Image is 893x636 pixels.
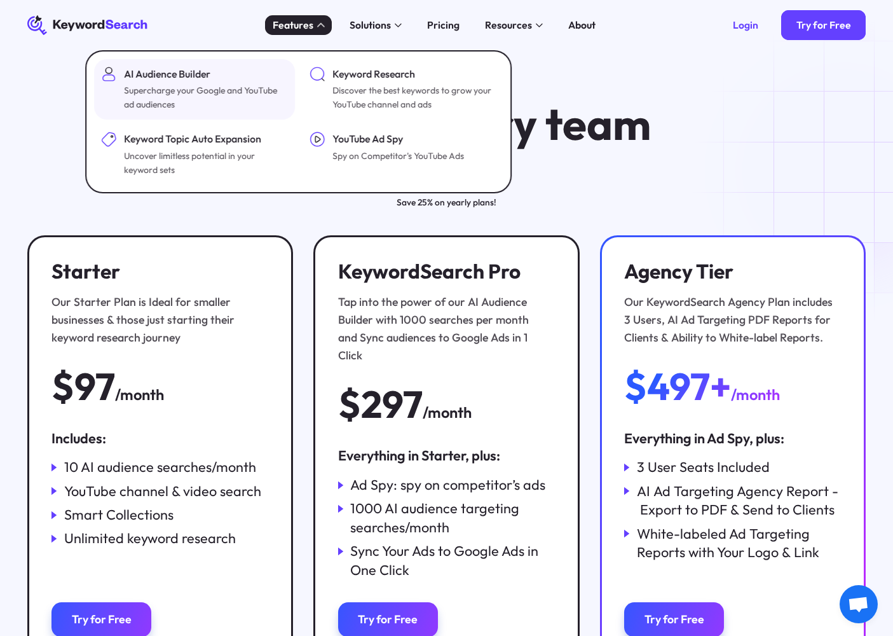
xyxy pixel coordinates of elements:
[338,293,549,364] div: Tap into the power of our AI Audience Builder with 1000 searches per month and Sync audiences to ...
[350,476,545,495] div: Ad Spy: spy on competitor’s ads
[64,529,236,548] div: Unlimited keyword research
[51,293,262,346] div: Our Starter Plan is Ideal for smaller businesses & those just starting their keyword research jou...
[115,383,164,406] div: /month
[51,259,262,284] h3: Starter
[338,384,423,424] div: $297
[51,366,115,406] div: $97
[94,59,295,120] a: AI Audience BuilderSupercharge your Google and YouTube ad audiences
[303,125,503,185] a: YouTube Ad SpySpy on Competitor's YouTube Ads
[644,612,704,626] div: Try for Free
[94,125,295,185] a: Keyword Topic Auto ExpansionUncover limitless potential in your keyword sets
[350,499,555,537] div: 1000 AI audience targeting searches/month
[332,132,464,147] div: YouTube Ad Spy
[64,458,256,477] div: 10 AI audience searches/month
[568,18,596,33] div: About
[840,585,878,623] div: Open chat
[332,149,464,163] div: Spy on Competitor's YouTube Ads
[124,67,285,82] div: AI Audience Builder
[124,132,285,147] div: Keyword Topic Auto Expansion
[485,18,532,33] div: Resources
[796,19,851,32] div: Try for Free
[303,59,503,120] a: Keyword ResearchDiscover the best keywords to grow your YouTube channel and ads
[424,96,651,151] span: every team
[637,482,842,520] div: AI Ad Targeting Agency Report - Export to PDF & Send to Clients
[124,149,285,177] div: Uncover limitless potential in your keyword sets
[561,15,603,36] a: About
[124,84,285,111] div: Supercharge your Google and YouTube ad audiences
[350,542,555,579] div: Sync Your Ads to Google Ads in One Click
[731,383,780,406] div: /month
[423,401,472,424] div: /month
[624,366,731,406] div: $497+
[733,19,758,32] div: Login
[332,84,493,111] div: Discover the best keywords to grow your YouTube channel and ads
[332,67,493,82] div: Keyword Research
[718,10,774,40] a: Login
[358,612,418,626] div: Try for Free
[85,50,512,193] nav: Features
[51,429,269,448] div: Includes:
[624,259,835,284] h3: Agency Tier
[781,10,866,40] a: Try for Free
[397,196,496,210] div: Save 25% on yearly plans!
[637,525,842,562] div: White-labeled Ad Targeting Reports with Your Logo & Link
[72,612,132,626] div: Try for Free
[338,446,556,466] div: Everything in Starter, plus:
[624,429,842,448] div: Everything in Ad Spy, plus:
[338,259,549,284] h3: KeywordSearch Pro
[64,506,174,525] div: Smart Collections
[427,18,460,33] div: Pricing
[350,18,391,33] div: Solutions
[637,458,770,477] div: 3 User Seats Included
[624,293,835,346] div: Our KeywordSearch Agency Plan includes 3 Users, AI Ad Targeting PDF Reports for Clients & Ability...
[273,18,313,33] div: Features
[64,482,261,501] div: YouTube channel & video search
[420,15,468,36] a: Pricing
